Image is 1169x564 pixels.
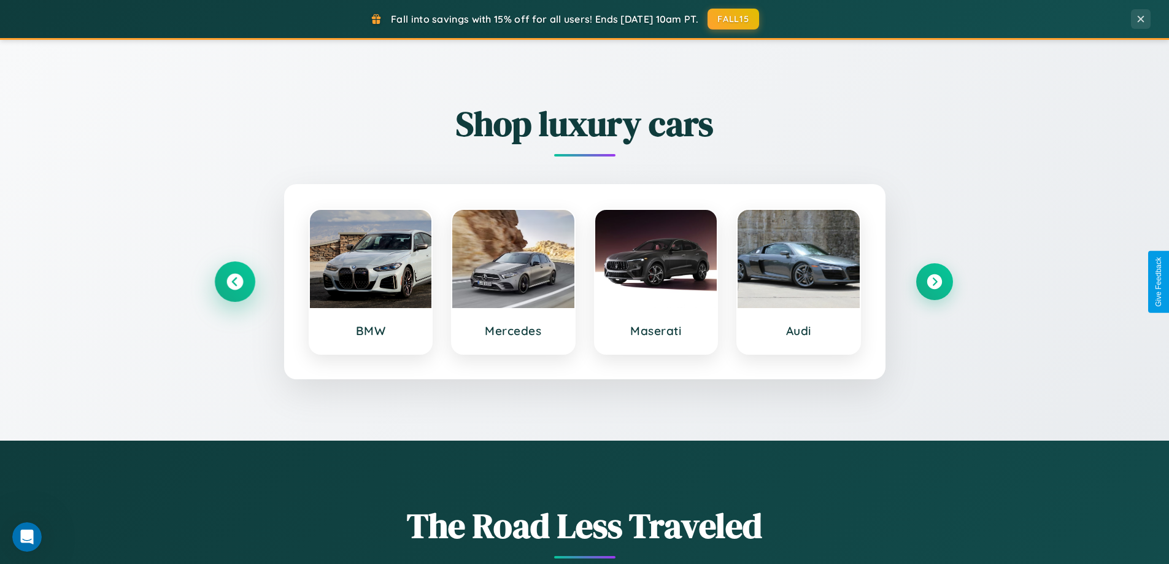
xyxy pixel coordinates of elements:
[1154,257,1163,307] div: Give Feedback
[465,323,562,338] h3: Mercedes
[322,323,420,338] h3: BMW
[608,323,705,338] h3: Maserati
[217,100,953,147] h2: Shop luxury cars
[12,522,42,552] iframe: Intercom live chat
[708,9,759,29] button: FALL15
[391,13,698,25] span: Fall into savings with 15% off for all users! Ends [DATE] 10am PT.
[750,323,847,338] h3: Audi
[217,502,953,549] h1: The Road Less Traveled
